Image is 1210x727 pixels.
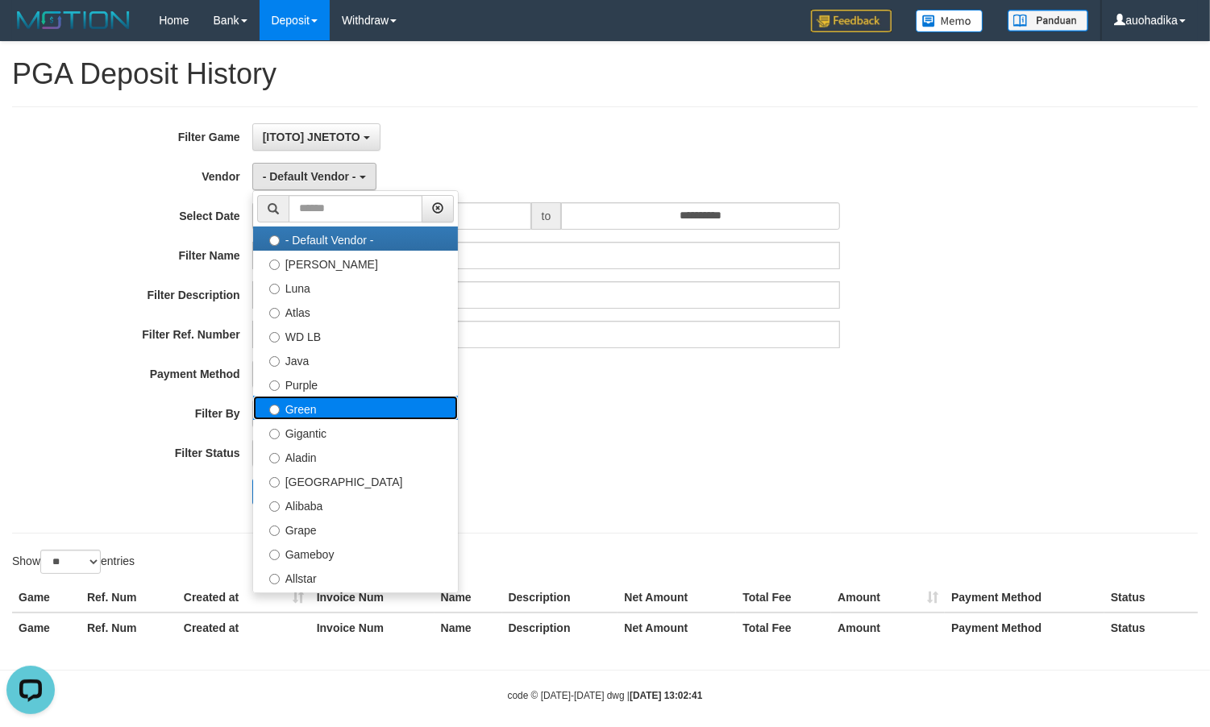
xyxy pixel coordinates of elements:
[269,453,280,463] input: Aladin
[269,356,280,367] input: Java
[12,58,1198,90] h1: PGA Deposit History
[269,284,280,294] input: Luna
[269,332,280,343] input: WD LB
[945,583,1104,613] th: Payment Method
[269,574,280,584] input: Allstar
[12,583,81,613] th: Game
[253,468,458,492] label: [GEOGRAPHIC_DATA]
[269,501,280,512] input: Alibaba
[1008,10,1088,31] img: panduan.png
[945,613,1104,642] th: Payment Method
[269,429,280,439] input: Gigantic
[269,260,280,270] input: [PERSON_NAME]
[253,396,458,420] label: Green
[736,583,831,613] th: Total Fee
[253,492,458,517] label: Alibaba
[310,583,435,613] th: Invoice Num
[508,690,703,701] small: code © [DATE]-[DATE] dwg |
[81,583,177,613] th: Ref. Num
[831,613,945,642] th: Amount
[310,613,435,642] th: Invoice Num
[916,10,983,32] img: Button%20Memo.svg
[502,583,618,613] th: Description
[435,583,502,613] th: Name
[253,517,458,541] label: Grape
[253,541,458,565] label: Gameboy
[253,565,458,589] label: Allstar
[617,583,736,613] th: Net Amount
[253,372,458,396] label: Purple
[81,613,177,642] th: Ref. Num
[502,613,618,642] th: Description
[12,8,135,32] img: MOTION_logo.png
[12,550,135,574] label: Show entries
[253,589,458,613] label: Xtr
[253,444,458,468] label: Aladin
[617,613,736,642] th: Net Amount
[253,226,458,251] label: - Default Vendor -
[12,613,81,642] th: Game
[630,690,702,701] strong: [DATE] 13:02:41
[252,123,380,151] button: [ITOTO] JNETOTO
[269,405,280,415] input: Green
[269,550,280,560] input: Gameboy
[177,613,310,642] th: Created at
[253,420,458,444] label: Gigantic
[269,477,280,488] input: [GEOGRAPHIC_DATA]
[263,131,360,143] span: [ITOTO] JNETOTO
[831,583,945,613] th: Amount
[1104,613,1198,642] th: Status
[531,202,562,230] span: to
[252,163,376,190] button: - Default Vendor -
[435,613,502,642] th: Name
[811,10,892,32] img: Feedback.jpg
[253,251,458,275] label: [PERSON_NAME]
[1104,583,1198,613] th: Status
[269,380,280,391] input: Purple
[269,526,280,536] input: Grape
[269,235,280,246] input: - Default Vendor -
[253,347,458,372] label: Java
[40,550,101,574] select: Showentries
[253,299,458,323] label: Atlas
[269,308,280,318] input: Atlas
[6,6,55,55] button: Open LiveChat chat widget
[177,583,310,613] th: Created at
[253,323,458,347] label: WD LB
[263,170,356,183] span: - Default Vendor -
[736,613,831,642] th: Total Fee
[253,275,458,299] label: Luna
